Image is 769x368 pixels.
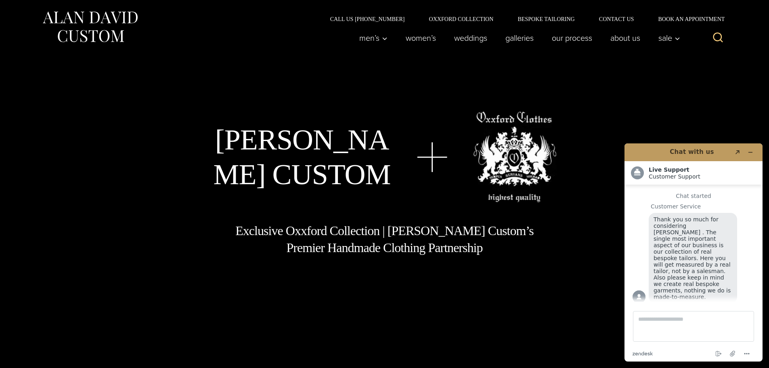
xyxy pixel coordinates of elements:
a: weddings [445,30,496,46]
h1: [PERSON_NAME] Custom [213,122,391,192]
iframe: Find more information here [618,137,769,368]
a: Contact Us [587,16,646,22]
nav: Secondary Navigation [318,16,728,22]
h1: Exclusive Oxxford Collection | [PERSON_NAME] Custom’s Premier Handmade Clothing Partnership [235,223,534,256]
img: oxxford clothes, highest quality [473,111,556,202]
a: Galleries [496,30,543,46]
a: Oxxford Collection [417,16,505,22]
a: Call Us [PHONE_NUMBER] [318,16,417,22]
button: Sale sub menu toggle [649,30,684,46]
a: Our Process [543,30,601,46]
a: About Us [601,30,649,46]
a: Bespoke Tailoring [505,16,587,22]
a: Women’s [396,30,445,46]
button: View Search Form [708,28,728,48]
span: Chat [18,6,34,13]
nav: Primary Navigation [350,30,684,46]
img: Alan David Custom [42,9,138,45]
a: Book an Appointment [646,16,727,22]
button: Men’s sub menu toggle [350,30,396,46]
